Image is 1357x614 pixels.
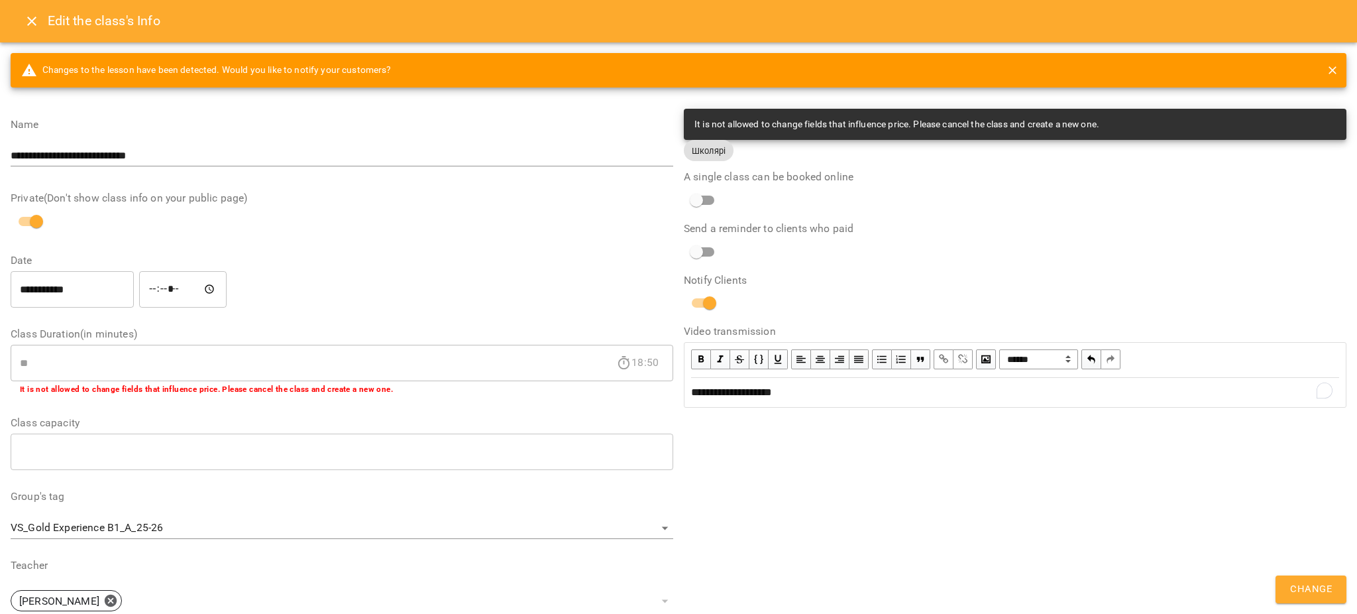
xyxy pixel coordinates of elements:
[999,349,1078,369] span: Normal
[20,385,393,394] b: It is not allowed to change fields that influence price. Please cancel the class and create a new...
[11,560,673,571] label: Teacher
[872,349,892,369] button: UL
[769,349,788,369] button: Underline
[911,349,930,369] button: Blockquote
[711,349,730,369] button: Italic
[811,349,830,369] button: Align Center
[691,349,711,369] button: Bold
[749,349,769,369] button: Monospace
[11,255,673,266] label: Date
[999,349,1078,369] select: Block type
[11,418,673,428] label: Class capacity
[11,329,673,339] label: Class Duration(in minutes)
[830,349,849,369] button: Align Right
[1290,581,1332,598] span: Change
[684,326,1346,337] label: Video transmission
[1101,349,1120,369] button: Redo
[1276,576,1346,603] button: Change
[11,518,673,539] div: VS_Gold Experience B1_A_25-26
[16,5,48,37] button: Close
[953,349,973,369] button: Remove Link
[1324,62,1341,79] button: close
[11,590,122,611] div: [PERSON_NAME]
[48,11,160,31] h6: Edit the class's Info
[934,349,953,369] button: Link
[1081,349,1101,369] button: Undo
[684,172,1346,182] label: A single class can be booked online
[11,193,673,204] label: Private(Don't show class info on your public page)
[685,379,1345,406] div: To enrich screen reader interactions, please activate Accessibility in Grammarly extension settings
[684,275,1346,286] label: Notify Clients
[892,349,911,369] button: OL
[11,491,673,502] label: Group's tag
[21,62,392,78] span: Changes to the lesson have been detected. Would you like to notify your customers?
[684,223,1346,234] label: Send a reminder to clients who paid
[694,113,1099,137] div: It is not allowed to change fields that influence price. Please cancel the class and create a new...
[19,593,99,609] p: [PERSON_NAME]
[849,349,869,369] button: Align Justify
[11,119,673,130] label: Name
[684,145,733,157] span: Школярі
[976,349,996,369] button: Image
[791,349,811,369] button: Align Left
[730,349,749,369] button: Strikethrough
